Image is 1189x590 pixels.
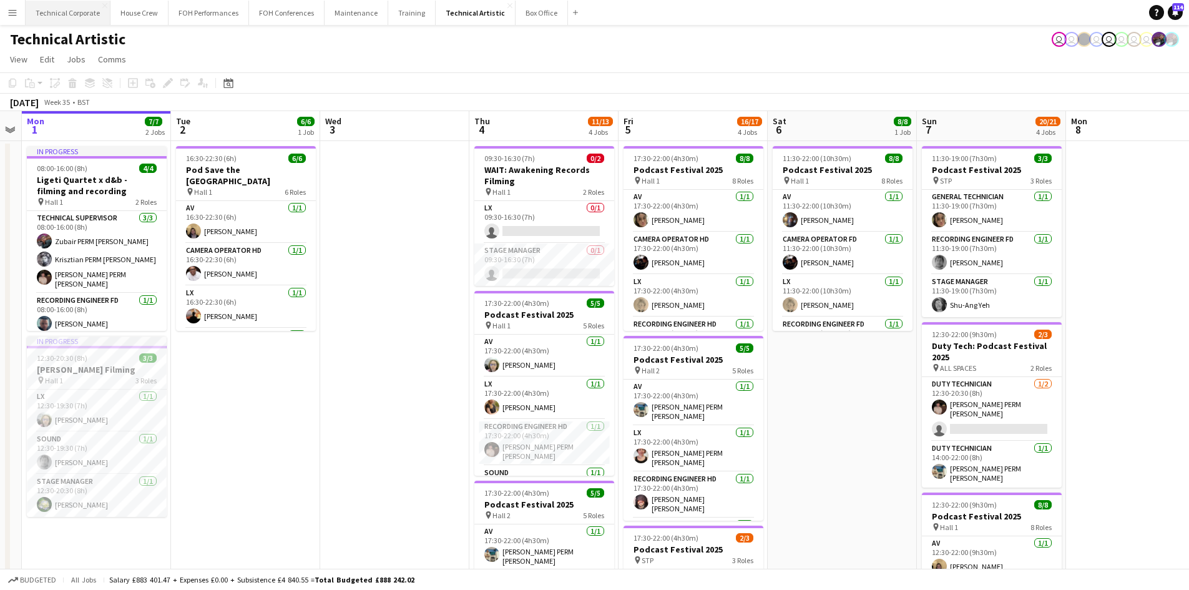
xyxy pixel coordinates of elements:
[773,164,913,175] h3: Podcast Festival 2025
[1030,176,1052,185] span: 3 Roles
[773,275,913,317] app-card-role: LX1/111:30-22:00 (10h30m)[PERSON_NAME]
[732,556,753,565] span: 3 Roles
[1102,32,1117,47] app-user-avatar: Abby Hubbard
[583,187,604,197] span: 2 Roles
[736,533,753,543] span: 2/3
[492,187,511,197] span: Hall 1
[298,127,314,137] div: 1 Job
[492,511,511,520] span: Hall 2
[135,197,157,207] span: 2 Roles
[285,187,306,197] span: 6 Roles
[474,335,614,377] app-card-role: AV1/117:30-22:00 (4h30m)[PERSON_NAME]
[474,377,614,420] app-card-role: LX1/117:30-22:00 (4h30m)[PERSON_NAME]
[169,1,249,25] button: FOH Performances
[93,51,131,67] a: Comms
[27,174,167,197] h3: Ligeti Quartet x d&b - filming and recording
[642,556,653,565] span: STP
[436,1,516,25] button: Technical Artistic
[624,354,763,365] h3: Podcast Festival 2025
[145,117,162,126] span: 7/7
[492,321,511,330] span: Hall 1
[1152,32,1167,47] app-user-avatar: Zubair PERM Dhalla
[771,122,786,137] span: 6
[922,164,1062,175] h3: Podcast Festival 2025
[773,146,913,331] app-job-card: 11:30-22:00 (10h30m)8/8Podcast Festival 2025 Hall 18 RolesAV1/111:30-22:00 (10h30m)[PERSON_NAME]C...
[624,275,763,317] app-card-role: LX1/117:30-22:00 (4h30m)[PERSON_NAME]
[27,336,167,346] div: In progress
[736,154,753,163] span: 8/8
[1064,32,1079,47] app-user-avatar: Liveforce Admin
[62,51,91,67] a: Jobs
[732,366,753,375] span: 5 Roles
[288,154,306,163] span: 6/6
[474,524,614,571] app-card-role: AV1/117:30-22:00 (4h30m)[PERSON_NAME] PERM [PERSON_NAME]
[736,343,753,353] span: 5/5
[484,298,549,308] span: 17:30-22:00 (4h30m)
[27,146,167,331] app-job-card: In progress08:00-16:00 (8h)4/4Ligeti Quartet x d&b - filming and recording Hall 12 RolesTechnical...
[27,116,44,127] span: Mon
[27,146,167,156] div: In progress
[1139,32,1154,47] app-user-avatar: Liveforce Admin
[783,154,851,163] span: 11:30-22:00 (10h30m)
[922,232,1062,275] app-card-role: Recording Engineer FD1/111:30-19:00 (7h30m)[PERSON_NAME]
[922,146,1062,317] app-job-card: 11:30-19:00 (7h30m)3/3Podcast Festival 2025 STP3 RolesGeneral Technician1/111:30-19:00 (7h30m)[PE...
[1168,5,1183,20] a: 114
[27,364,167,375] h3: [PERSON_NAME] Filming
[139,164,157,173] span: 4/4
[624,116,634,127] span: Fri
[940,363,976,373] span: ALL SPACES
[737,117,762,126] span: 16/17
[624,336,763,521] app-job-card: 17:30-22:00 (4h30m)5/5Podcast Festival 2025 Hall 25 RolesAV1/117:30-22:00 (4h30m)[PERSON_NAME] PE...
[474,201,614,243] app-card-role: LX0/109:30-16:30 (7h)
[894,127,911,137] div: 1 Job
[315,575,414,584] span: Total Budgeted £888 242.02
[194,187,212,197] span: Hall 1
[5,51,32,67] a: View
[176,116,190,127] span: Tue
[41,97,72,107] span: Week 35
[885,154,903,163] span: 8/8
[474,116,490,127] span: Thu
[634,154,698,163] span: 17:30-22:00 (4h30m)
[940,523,958,532] span: Hall 1
[176,286,316,328] app-card-role: LX1/116:30-22:30 (6h)[PERSON_NAME]
[642,176,660,185] span: Hall 1
[40,54,54,65] span: Edit
[1164,32,1179,47] app-user-avatar: Zubair PERM Dhalla
[474,291,614,476] app-job-card: 17:30-22:00 (4h30m)5/5Podcast Festival 2025 Hall 15 RolesAV1/117:30-22:00 (4h30m)[PERSON_NAME]LX1...
[10,30,125,49] h1: Technical Artistic
[176,146,316,331] app-job-card: 16:30-22:30 (6h)6/6Pod Save the [GEOGRAPHIC_DATA] Hall 16 RolesAV1/116:30-22:30 (6h)[PERSON_NAME]...
[26,1,110,25] button: Technical Corporate
[27,293,167,336] app-card-role: Recording Engineer FD1/108:00-16:00 (8h)[PERSON_NAME]
[624,146,763,331] app-job-card: 17:30-22:00 (4h30m)8/8Podcast Festival 2025 Hall 18 RolesAV1/117:30-22:00 (4h30m)[PERSON_NAME]Cam...
[37,164,87,173] span: 08:00-16:00 (8h)
[583,511,604,520] span: 5 Roles
[624,164,763,175] h3: Podcast Festival 2025
[1034,154,1052,163] span: 3/3
[69,575,99,584] span: All jobs
[1077,32,1092,47] app-user-avatar: Gabrielle Barr
[176,243,316,286] app-card-role: Camera Operator HD1/116:30-22:30 (6h)[PERSON_NAME]
[176,164,316,187] h3: Pod Save the [GEOGRAPHIC_DATA]
[474,164,614,187] h3: WAIT: Awakening Records Filming
[624,317,763,363] app-card-role: Recording Engineer HD1/117:30-22:00 (4h30m)
[474,499,614,510] h3: Podcast Festival 2025
[1035,117,1060,126] span: 20/21
[922,340,1062,363] h3: Duty Tech: Podcast Festival 2025
[27,432,167,474] app-card-role: Sound1/112:30-19:30 (7h)[PERSON_NAME]
[922,377,1062,441] app-card-role: Duty Technician1/212:30-20:30 (8h)[PERSON_NAME] PERM [PERSON_NAME]
[174,122,190,137] span: 2
[932,154,997,163] span: 11:30-19:00 (7h30m)
[1052,32,1067,47] app-user-avatar: Liveforce Admin
[624,190,763,232] app-card-role: AV1/117:30-22:00 (4h30m)[PERSON_NAME]
[176,201,316,243] app-card-role: AV1/116:30-22:30 (6h)[PERSON_NAME]
[27,336,167,517] div: In progress12:30-20:30 (8h)3/3[PERSON_NAME] Filming Hall 13 RolesLX1/112:30-19:30 (7h)[PERSON_NAM...
[894,117,911,126] span: 8/8
[624,518,763,561] app-card-role: Sound1/1
[634,533,698,543] span: 17:30-22:00 (4h30m)
[474,146,614,286] div: 09:30-16:30 (7h)0/2WAIT: Awakening Records Filming Hall 12 RolesLX0/109:30-16:30 (7h) Stage Manag...
[773,190,913,232] app-card-role: AV1/111:30-22:00 (10h30m)[PERSON_NAME]
[589,127,612,137] div: 4 Jobs
[634,343,698,353] span: 17:30-22:00 (4h30m)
